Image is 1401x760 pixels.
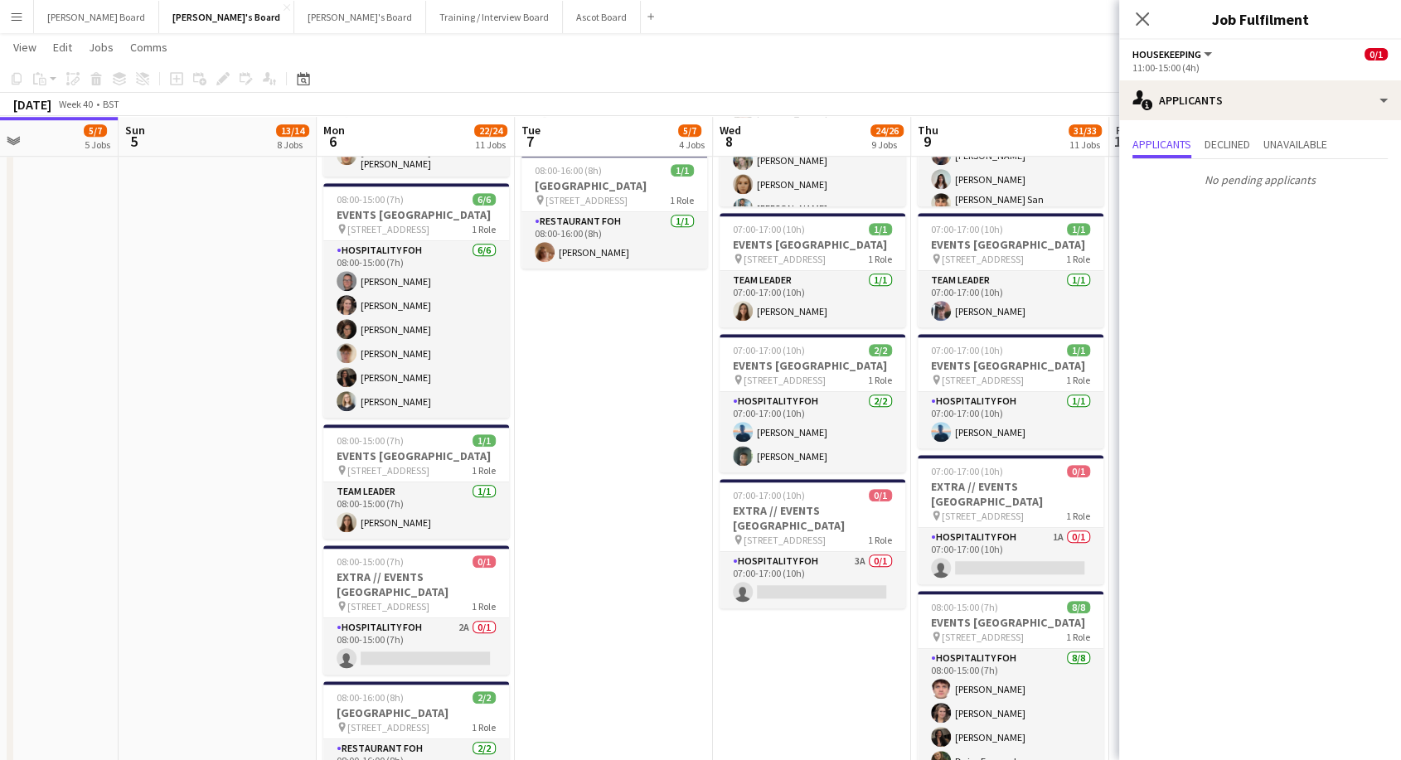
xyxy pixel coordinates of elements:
[1132,138,1191,150] span: Applicants
[1119,8,1401,30] h3: Job Fulfilment
[124,36,174,58] a: Comms
[103,98,119,110] div: BST
[34,1,159,33] button: [PERSON_NAME] Board
[1132,48,1214,61] button: Housekeeping
[53,40,72,55] span: Edit
[55,98,96,110] span: Week 40
[1263,138,1327,150] span: Unavailable
[1205,138,1250,150] span: Declined
[82,36,120,58] a: Jobs
[1119,80,1401,120] div: Applicants
[1365,48,1388,61] span: 0/1
[1132,61,1388,74] div: 11:00-15:00 (4h)
[130,40,167,55] span: Comms
[159,1,294,33] button: [PERSON_NAME]'s Board
[563,1,641,33] button: Ascot Board
[1132,48,1201,61] span: Housekeeping
[46,36,79,58] a: Edit
[13,40,36,55] span: View
[426,1,563,33] button: Training / Interview Board
[13,96,51,113] div: [DATE]
[294,1,426,33] button: [PERSON_NAME]'s Board
[89,40,114,55] span: Jobs
[1119,166,1401,194] p: No pending applicants
[7,36,43,58] a: View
